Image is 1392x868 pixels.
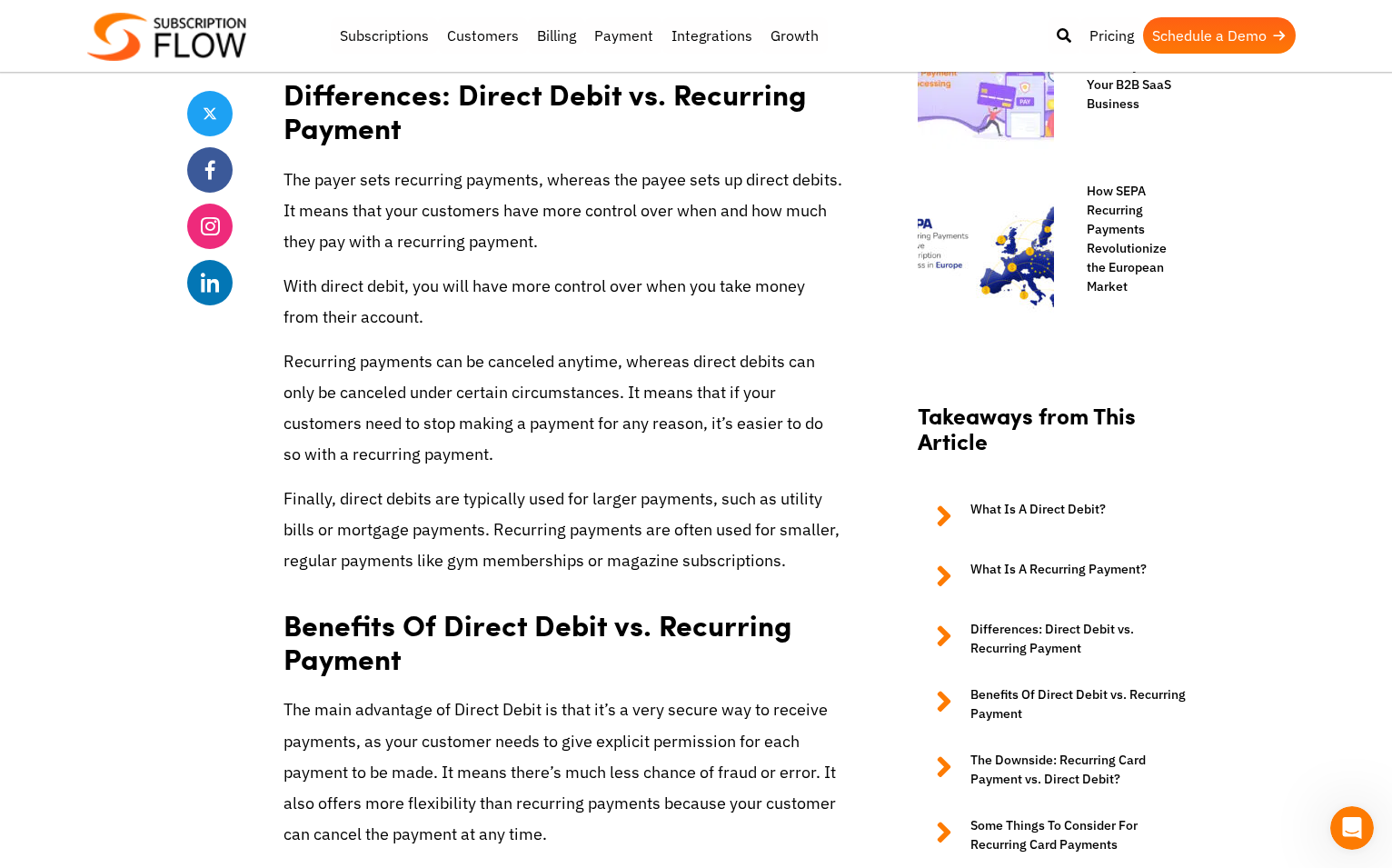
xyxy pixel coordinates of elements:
[283,346,843,471] p: Recurring payments can be canceled anytime, whereas direct debits can only be canceled under cert...
[918,620,1187,658] a: Differences: Direct Debit vs. Recurring Payment
[1080,17,1143,54] a: Pricing
[1330,806,1374,850] iframe: Intercom live chat
[283,271,843,333] p: With direct debit, you will have more control over when you take money from their account.
[528,17,585,54] a: Billing
[283,59,843,150] h2: Differences: Direct Debit vs. Recurring Payment
[438,17,528,54] a: Customers
[87,13,246,61] img: Subscriptionflow
[761,17,828,54] a: Growth
[918,560,1187,593] a: What Is A Recurring Payment?
[918,403,1187,474] h2: Takeaways from This Article
[585,17,662,54] a: Payment
[283,590,843,681] h2: Benefits Of Direct Debit vs. Recurring Payment
[918,816,1187,854] a: Some Things To Consider For Recurring Card Payments
[918,18,1054,155] img: Payment-Gateway-for-B2B-SaaS
[283,484,843,577] p: Finally, direct debits are typically used for larger payments, such as utility bills or mortgage ...
[662,17,761,54] a: Integrations
[283,165,843,258] p: The payer sets recurring payments, whereas the payee sets up direct debits. It means that your cu...
[918,182,1054,318] img: Sepa recurring payments
[283,694,843,850] p: The main advantage of Direct Debit is that it’s a very secure way to receive payments, as your cu...
[1069,182,1187,296] a: How SEPA Recurring Payments Revolutionize the European Market
[918,751,1187,789] a: The Downside: Recurring Card Payment vs. Direct Debit?
[1143,17,1296,54] a: Schedule a Demo
[918,500,1187,533] a: What Is A Direct Debit?
[918,685,1187,723] a: Benefits Of Direct Debit vs. Recurring Payment
[331,17,438,54] a: Subscriptions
